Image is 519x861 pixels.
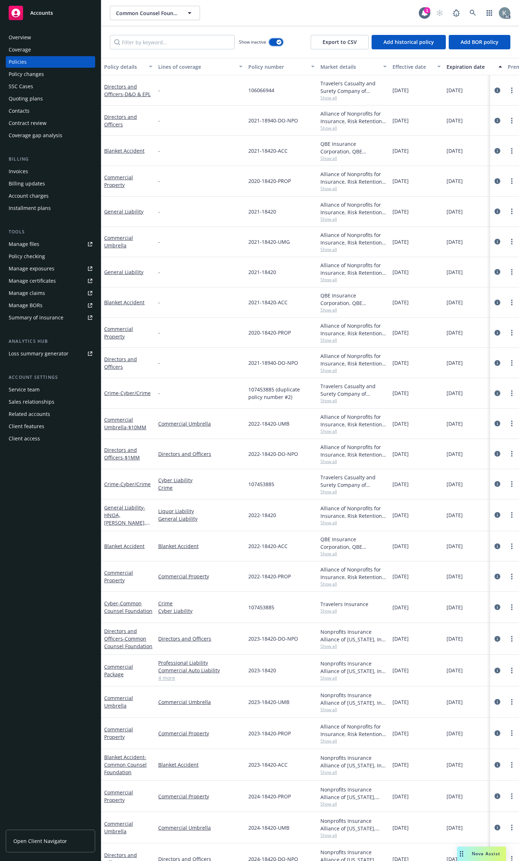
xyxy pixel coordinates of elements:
div: Alliance of Nonprofits for Insurance, Risk Retention Group, Inc., Nonprofits Insurance Alliance o... [320,170,387,185]
input: Filter by keyword... [110,35,235,49]
span: [DATE] [392,359,409,367]
a: Commercial Property [104,569,133,584]
span: Show all [320,155,387,161]
a: more [507,603,516,611]
div: Installment plans [9,202,51,214]
a: Commercial Property [158,573,243,580]
span: [DATE] [392,268,409,276]
span: 2022-18420-UMB [248,420,289,427]
a: Installment plans [6,202,95,214]
span: Show all [320,216,387,222]
a: Directors and Officers [104,628,152,650]
span: [DATE] [447,329,463,336]
div: Market details [320,63,379,71]
a: Commercial Umbrella [158,824,243,831]
span: Add historical policy [383,39,434,45]
span: [DATE] [392,86,409,94]
a: Commercial Umbrella [158,420,243,427]
span: 2021-18420-ACC [248,147,288,154]
a: Coverage [6,44,95,55]
span: Show all [320,608,387,614]
a: Loss summary generator [6,348,95,359]
span: Show inactive [239,39,266,45]
span: [DATE] [392,238,409,246]
span: - $1MM [123,454,140,461]
span: 106066944 [248,86,274,94]
div: Alliance of Nonprofits for Insurance, Risk Retention Group, Inc., Nonprofits Insurance Alliance o... [320,231,387,246]
a: more [507,359,516,367]
button: Market details [318,58,390,75]
span: [DATE] [447,208,463,215]
a: circleInformation [493,823,502,832]
a: more [507,268,516,276]
a: Blanket Accident [104,299,145,306]
div: Alliance of Nonprofits for Insurance, Risk Retention Group, Inc., Nonprofits Insurance Alliance o... [320,505,387,520]
div: SSC Cases [9,81,33,92]
a: more [507,449,516,458]
a: Commercial Package [104,663,133,678]
span: - [158,117,160,124]
div: Effective date [392,63,433,71]
span: 2021-18420-ACC [248,299,288,306]
div: Alliance of Nonprofits for Insurance, Risk Retention Group, Inc., Nonprofits Insurance Alliance o... [320,566,387,581]
a: circleInformation [493,449,502,458]
div: Summary of insurance [9,312,63,323]
a: Directors and Officers [104,113,137,128]
span: Show all [320,832,387,838]
a: more [507,480,516,488]
span: - Common Counsel Foundation [104,635,152,650]
a: circleInformation [493,698,502,706]
a: Crime [158,484,243,492]
span: Show all [320,125,387,131]
a: Contacts [6,105,95,117]
a: Manage files [6,238,95,250]
a: circleInformation [493,419,502,428]
div: Alliance of Nonprofits for Insurance, Risk Retention Group, Inc., Nonprofits Insurance Alliance o... [320,201,387,216]
a: circleInformation [493,634,502,643]
a: more [507,729,516,737]
a: Cyber [104,600,152,614]
a: Related accounts [6,408,95,420]
a: General Liability [104,504,146,541]
a: Blanket Accident [158,542,243,550]
div: Loss summary generator [9,348,68,359]
div: Client features [9,421,44,432]
a: more [507,328,516,337]
a: Directors and Officers [104,83,151,98]
a: Search [466,6,480,20]
a: Coverage gap analysis [6,130,95,141]
a: Manage BORs [6,300,95,311]
span: - [158,359,160,367]
a: Manage exposures [6,263,95,274]
span: 2021-18420 [248,208,276,215]
div: Manage files [9,238,39,250]
a: more [507,542,516,551]
span: - [158,208,160,215]
span: [DATE] [447,238,463,246]
span: Open Client Navigator [13,837,67,845]
span: - [158,177,160,185]
span: [DATE] [447,359,463,367]
span: - Common Counsel Foundation [104,754,147,776]
a: circleInformation [493,86,502,95]
div: Policies [9,56,27,68]
a: Commercial Property [104,174,133,188]
div: Tools [6,228,95,236]
div: Policy number [248,63,307,71]
span: 2020-18420-PROP [248,329,291,336]
a: Commercial Umbrella [158,698,243,706]
span: [DATE] [447,147,463,154]
a: Directors and Officers [158,450,243,458]
span: Show all [320,551,387,557]
a: more [507,207,516,216]
div: Travelers Casualty and Surety Company of America, Travelers Insurance [320,80,387,95]
a: circleInformation [493,177,502,185]
button: Export to CSV [311,35,369,49]
a: Professional Liability [158,659,243,667]
span: Show all [320,707,387,713]
span: 2021-18420-UMG [248,238,290,246]
span: [DATE] [392,208,409,215]
div: Coverage gap analysis [9,130,62,141]
span: Show all [320,95,387,101]
span: Show all [320,581,387,587]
